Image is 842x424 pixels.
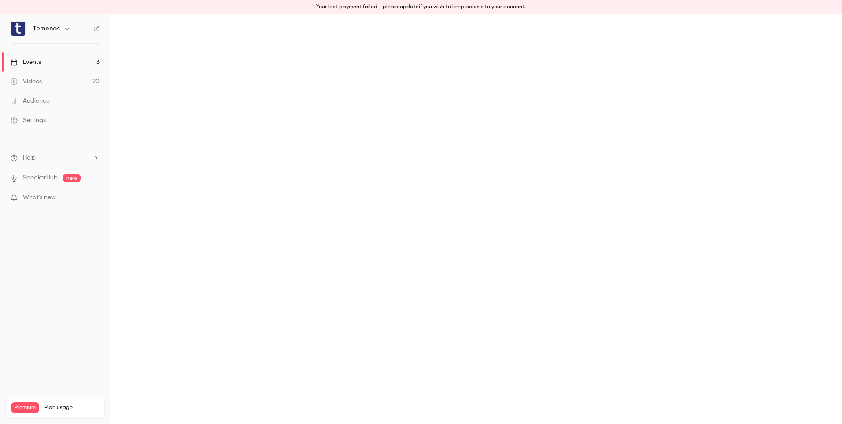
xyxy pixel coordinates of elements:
[11,77,42,86] div: Videos
[11,22,25,36] img: Temenos
[23,173,58,182] a: SpeakerHub
[23,153,36,163] span: Help
[63,174,81,182] span: new
[89,194,100,202] iframe: Noticeable Trigger
[11,97,50,105] div: Audience
[316,3,526,11] p: Your last payment failed - please if you wish to keep access to your account.
[11,153,100,163] li: help-dropdown-opener
[23,193,56,202] span: What's new
[11,116,46,125] div: Settings
[11,402,39,413] span: Premium
[33,24,60,33] h6: Temenos
[44,404,99,411] span: Plan usage
[400,3,419,11] button: update
[11,58,41,67] div: Events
